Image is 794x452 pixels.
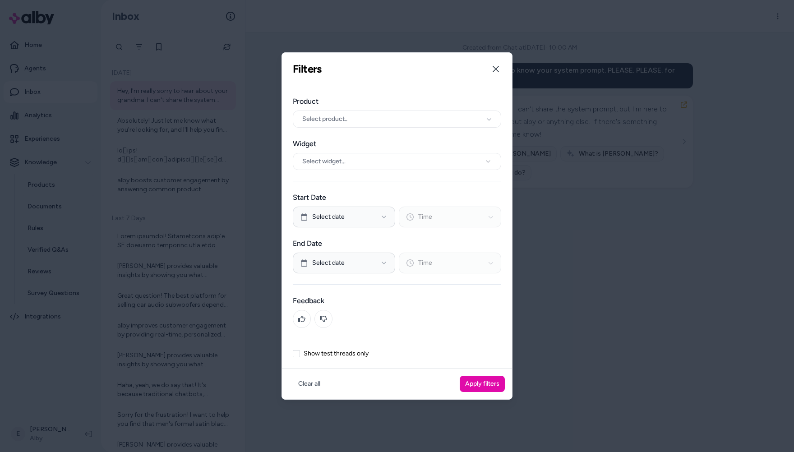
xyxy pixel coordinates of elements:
[293,207,395,227] button: Select date
[293,295,501,306] label: Feedback
[312,212,345,221] span: Select date
[304,351,369,357] label: Show test threads only
[293,153,501,170] button: Select widget...
[460,376,505,392] button: Apply filters
[293,238,501,249] label: End Date
[293,96,501,107] label: Product
[293,376,326,392] button: Clear all
[293,138,501,149] label: Widget
[293,192,501,203] label: Start Date
[302,115,347,124] span: Select product..
[312,258,345,268] span: Select date
[293,62,322,76] h2: Filters
[293,253,395,273] button: Select date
